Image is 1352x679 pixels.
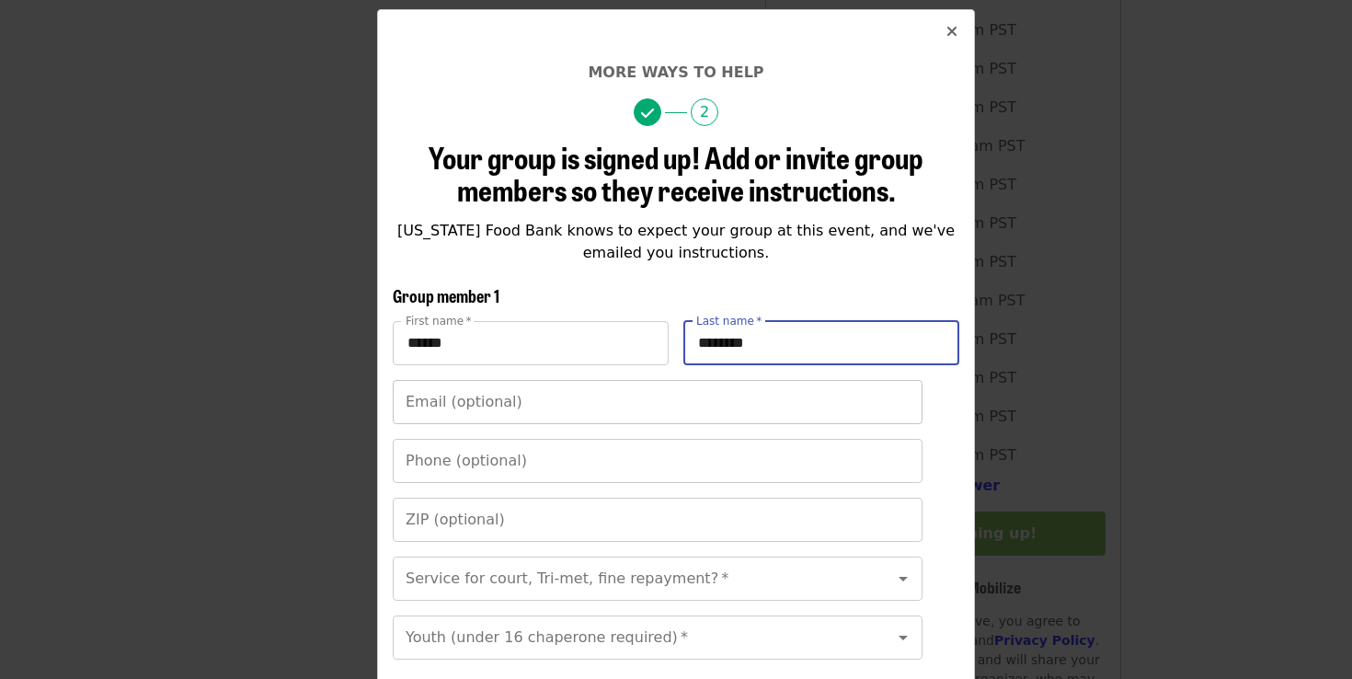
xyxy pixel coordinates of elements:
[397,222,955,261] span: [US_STATE] Food Bank knows to expect your group at this event, and we've emailed you instructions.
[588,63,763,81] span: More ways to help
[393,439,922,483] input: Phone (optional)
[393,380,922,424] input: Email (optional)
[406,316,472,327] label: First name
[393,498,922,542] input: ZIP (optional)
[930,10,974,54] button: Close
[429,135,923,211] span: Your group is signed up! Add or invite group members so they receive instructions.
[683,321,959,365] input: Last name
[890,566,916,592] button: Open
[696,316,762,327] label: Last name
[946,23,957,40] i: times icon
[393,321,669,365] input: First name
[890,625,916,650] button: Open
[641,105,654,122] i: check icon
[691,98,718,126] span: 2
[393,283,499,307] span: Group member 1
